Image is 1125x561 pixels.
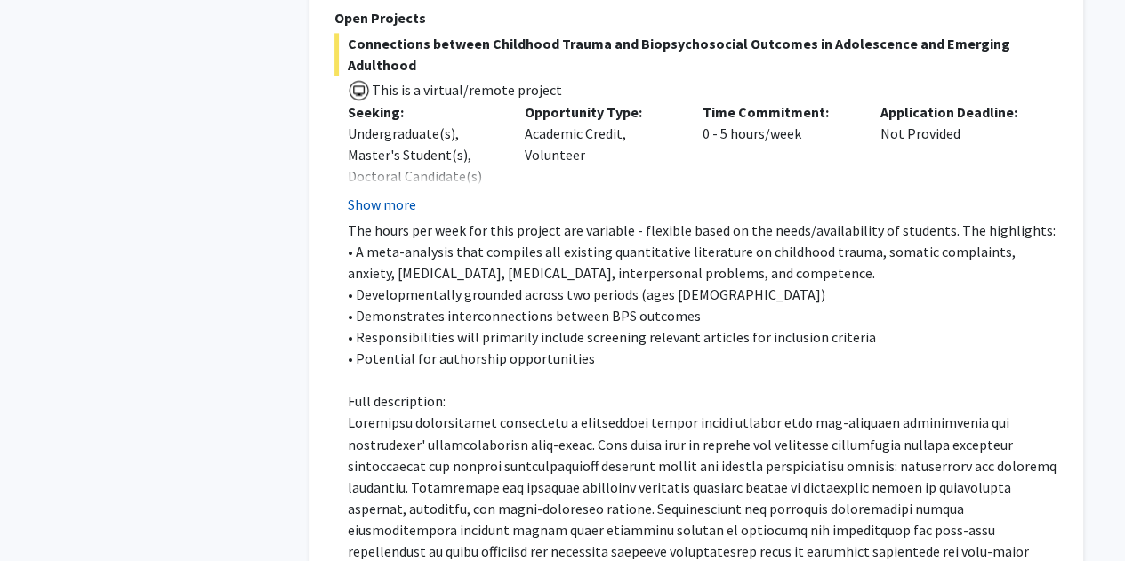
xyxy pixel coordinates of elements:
div: Academic Credit, Volunteer [511,101,689,215]
p: Full description: [348,390,1058,412]
p: Seeking: [348,101,499,123]
p: The hours per week for this project are variable - flexible based on the needs/availability of st... [348,220,1058,241]
p: • Responsibilities will primarily include screening relevant articles for inclusion criteria [348,326,1058,348]
iframe: Chat [13,481,76,548]
p: Time Commitment: [703,101,854,123]
p: Open Projects [334,7,1058,28]
p: • Developmentally grounded across two periods (ages [DEMOGRAPHIC_DATA]) [348,284,1058,305]
div: 0 - 5 hours/week [689,101,867,215]
div: Not Provided [867,101,1045,215]
button: Show more [348,194,416,215]
p: • A meta-analysis that compiles all existing quantitative literature on childhood trauma, somatic... [348,241,1058,284]
span: This is a virtual/remote project [370,81,562,99]
p: • Potential for authorship opportunities [348,348,1058,369]
p: Opportunity Type: [525,101,676,123]
span: Connections between Childhood Trauma and Biopsychosocial Outcomes in Adolescence and Emerging Adu... [334,33,1058,76]
p: • Demonstrates interconnections between BPS outcomes [348,305,1058,326]
p: Application Deadline: [880,101,1032,123]
div: Undergraduate(s), Master's Student(s), Doctoral Candidate(s) (PhD, MD, DMD, PharmD, etc.) [348,123,499,229]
